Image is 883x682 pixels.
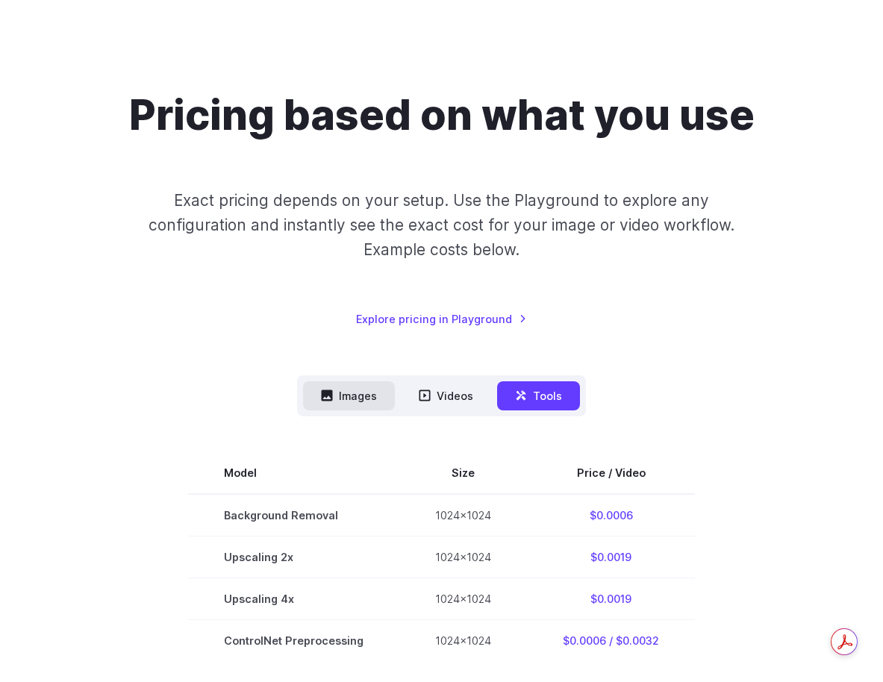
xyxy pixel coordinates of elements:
td: Upscaling 4x [188,578,399,619]
a: Explore pricing in Playground [356,310,527,328]
p: Exact pricing depends on your setup. Use the Playground to explore any configuration and instantl... [145,188,738,263]
td: $0.0019 [527,578,695,619]
td: 1024x1024 [399,578,527,619]
button: Videos [401,381,491,410]
button: Tools [497,381,580,410]
td: 1024x1024 [399,619,527,661]
td: Upscaling 2x [188,536,399,578]
td: 1024x1024 [399,494,527,536]
td: ControlNet Preprocessing [188,619,399,661]
td: 1024x1024 [399,536,527,578]
td: Background Removal [188,494,399,536]
td: $0.0006 [527,494,695,536]
td: $0.0006 / $0.0032 [527,619,695,661]
th: Size [399,452,527,494]
td: $0.0019 [527,536,695,578]
h1: Pricing based on what you use [129,90,755,140]
th: Model [188,452,399,494]
th: Price / Video [527,452,695,494]
button: Images [303,381,395,410]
